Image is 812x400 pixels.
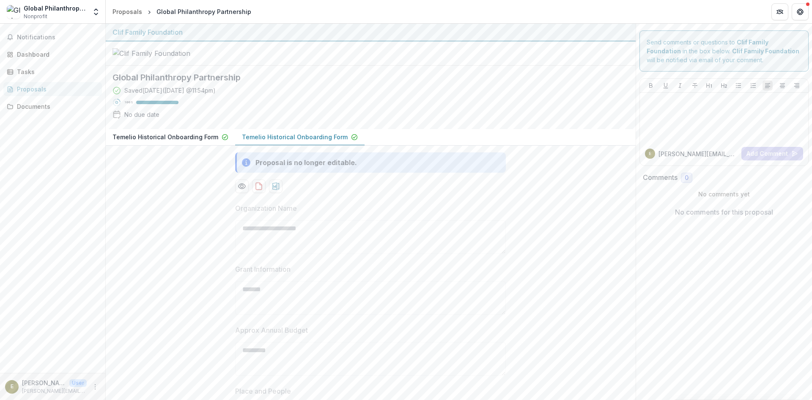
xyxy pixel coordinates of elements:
div: Tasks [17,67,95,76]
a: Dashboard [3,47,102,61]
img: Clif Family Foundation [112,48,197,58]
div: Global Philanthropy Partnership [24,4,87,13]
p: Grant Information [235,264,291,274]
button: Heading 2 [719,80,729,91]
div: No due date [124,110,159,119]
button: Underline [661,80,671,91]
button: Bullet List [733,80,743,91]
div: Global Philanthropy Partnership [156,7,251,16]
button: Italicize [675,80,685,91]
p: Temelio Historical Onboarding Form [242,132,348,141]
button: Get Help [792,3,809,20]
p: Place and People [235,386,291,396]
button: download-proposal [269,179,283,193]
button: Add Comment [741,147,803,160]
img: Global Philanthropy Partnership [7,5,20,19]
button: Bold [646,80,656,91]
a: Proposals [3,82,102,96]
div: Documents [17,102,95,111]
a: Proposals [109,6,145,18]
a: Documents [3,99,102,113]
button: Partners [771,3,788,20]
div: Send comments or questions to in the box below. will be notified via email of your comment. [639,30,809,72]
button: download-proposal [252,179,266,193]
button: Strike [690,80,700,91]
button: Preview f29a194e-703b-4a21-9480-35f74217b78a-1.pdf [235,179,249,193]
button: Open entity switcher [90,3,102,20]
a: Tasks [3,65,102,79]
p: No comments yet [643,190,806,199]
div: Saved [DATE] ( [DATE] @ 11:54pm ) [124,86,216,95]
button: Notifications [3,30,102,44]
h2: Global Philanthropy Partnership [112,72,615,83]
button: Align Center [777,80,787,91]
p: Temelio Historical Onboarding Form [112,132,218,141]
nav: breadcrumb [109,6,255,18]
strong: Clif Family Foundation [647,39,768,55]
span: Nonprofit [24,13,47,20]
button: Align Right [792,80,802,91]
button: More [90,382,100,392]
p: Approx Annual Budget [235,325,308,335]
h2: Comments [643,174,678,182]
p: Organization Name [235,203,297,213]
strong: Clif Family Foundation [732,47,799,55]
p: [PERSON_NAME][EMAIL_ADDRESS][DOMAIN_NAME] [22,378,66,387]
div: erica@global-philanthropy.org [649,152,651,156]
p: 100 % [124,99,133,105]
p: [PERSON_NAME][EMAIL_ADDRESS][DOMAIN_NAME] [658,149,738,158]
div: erica@global-philanthropy.org [11,384,14,389]
p: No comments for this proposal [675,207,773,217]
p: User [69,379,87,387]
button: Align Left [763,80,773,91]
button: Heading 1 [704,80,714,91]
div: Clif Family Foundation [112,27,629,37]
p: [PERSON_NAME][EMAIL_ADDRESS][DOMAIN_NAME] [22,387,87,395]
div: Proposals [17,85,95,94]
div: Proposal is no longer editable. [255,157,357,168]
div: Proposals [112,7,142,16]
button: Ordered List [748,80,758,91]
div: Dashboard [17,50,95,59]
span: 0 [685,174,689,182]
span: Notifications [17,34,99,41]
